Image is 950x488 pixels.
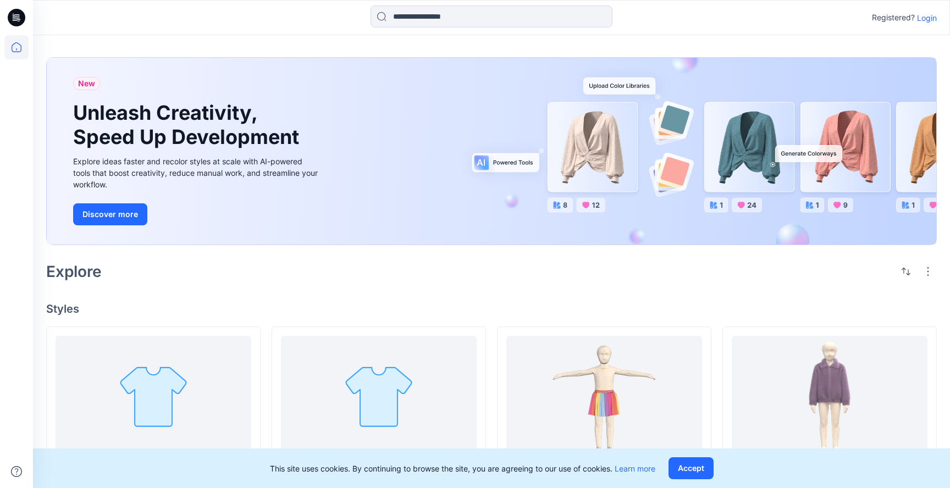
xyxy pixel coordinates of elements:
span: New [78,77,95,90]
h1: Unleash Creativity, Speed Up Development [73,101,304,148]
button: Accept [669,457,714,479]
p: Registered? [872,11,915,24]
div: Explore ideas faster and recolor styles at scale with AI-powered tools that boost creativity, red... [73,156,321,190]
a: HEADER MESH SKIRT [506,336,702,457]
h4: Styles [46,302,937,315]
p: Login [917,12,937,24]
a: Learn more [615,464,655,473]
a: 2763 FAUX FUR BOMBER 12.6 [732,336,927,457]
a: 3304 HEART TWILL SHORT SZ8 [281,336,477,457]
p: This site uses cookies. By continuing to browse the site, you are agreeing to our use of cookies. [270,463,655,474]
a: 2767 SEQUIN AND FUR HOODIE [56,336,251,457]
button: Discover more [73,203,147,225]
h2: Explore [46,263,102,280]
a: Discover more [73,203,321,225]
